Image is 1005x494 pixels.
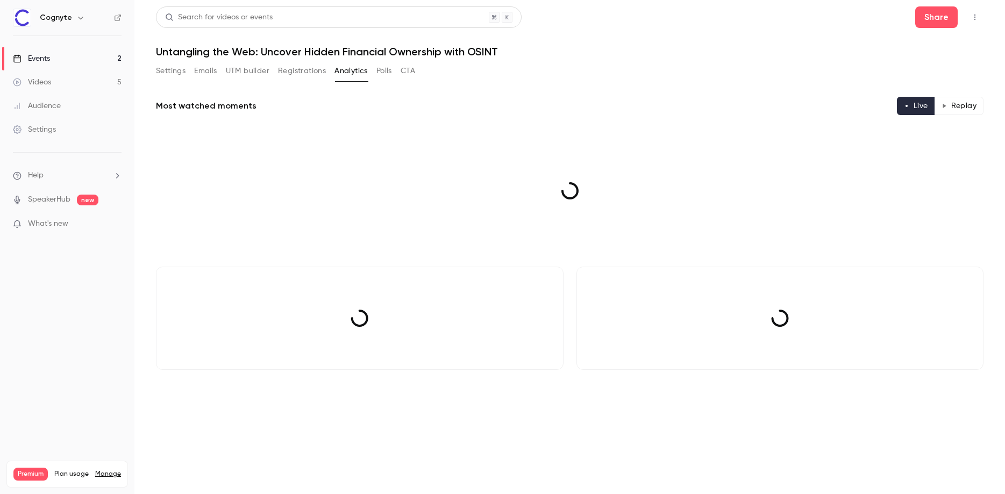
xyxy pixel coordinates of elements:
[165,12,273,23] div: Search for videos or events
[95,470,121,478] a: Manage
[401,62,415,80] button: CTA
[13,77,51,88] div: Videos
[77,195,98,205] span: new
[278,62,326,80] button: Registrations
[40,12,72,23] h6: Cognyte
[13,9,31,26] img: Cognyte
[13,124,56,135] div: Settings
[13,101,61,111] div: Audience
[156,62,186,80] button: Settings
[54,470,89,478] span: Plan usage
[156,99,256,112] h2: Most watched moments
[915,6,958,28] button: Share
[897,97,935,115] button: Live
[28,218,68,230] span: What's new
[226,62,269,80] button: UTM builder
[13,170,122,181] li: help-dropdown-opener
[376,62,392,80] button: Polls
[13,53,50,64] div: Events
[28,194,70,205] a: SpeakerHub
[28,170,44,181] span: Help
[13,468,48,481] span: Premium
[194,62,217,80] button: Emails
[156,45,983,58] h1: Untangling the Web: Uncover Hidden Financial Ownership with OSINT
[334,62,368,80] button: Analytics
[935,97,983,115] button: Replay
